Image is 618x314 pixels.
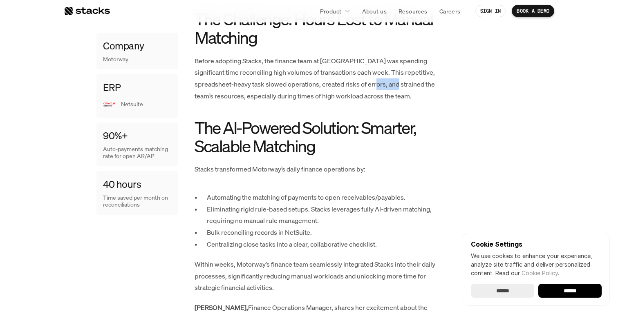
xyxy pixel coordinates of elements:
[207,227,440,238] p: Bulk reconciling records in NetSuite.
[96,156,132,161] a: Privacy Policy
[207,203,440,227] p: Eliminating rigid rule-based setups. Stacks leverages fully AI-driven matching, requiring no manu...
[195,118,440,155] h2: The AI-Powered Solution: Smarter, Scalable Matching
[103,178,141,192] h4: 40 hours
[357,4,392,18] a: About us
[103,56,128,63] p: Motorway
[495,269,559,276] span: Read our .
[103,81,121,95] h4: ERP
[195,303,248,312] strong: [PERSON_NAME],
[320,7,342,16] p: Product
[195,10,440,47] h2: The Challenge: Hours Lost to Manual Matching
[517,8,549,14] p: BOOK A DEMO
[475,5,506,17] a: SIGN IN
[471,252,602,277] p: We use cookies to enhance your experience, analyze site traffic and deliver personalized content.
[471,241,602,247] p: Cookie Settings
[103,39,144,53] h4: Company
[512,5,554,17] a: BOOK A DEMO
[399,7,428,16] p: Resources
[103,195,172,209] p: Time saved per month on reconciliations
[394,4,432,18] a: Resources
[195,163,440,175] p: Stacks transformed Motorway’s daily finance operations by:
[195,55,440,102] p: Before adopting Stacks, the finance team at [GEOGRAPHIC_DATA] was spending significant time recon...
[434,4,466,18] a: Careers
[522,269,558,276] a: Cookie Policy
[480,8,501,14] p: SIGN IN
[195,258,440,294] p: Within weeks, Motorway’s finance team seamlessly integrated Stacks into their daily processes, si...
[362,7,387,16] p: About us
[103,129,128,143] h4: 90%+
[207,238,440,250] p: Centralizing close tasks into a clear, collaborative checklist.
[439,7,461,16] p: Careers
[121,101,172,108] p: Netsuite
[103,146,172,160] p: Auto-payments matching rate for open AR/AP
[207,192,440,203] p: Automating the matching of payments to open receivables/payables.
